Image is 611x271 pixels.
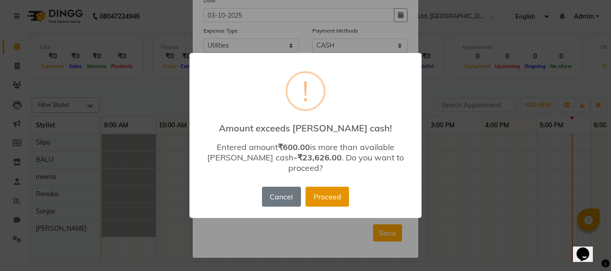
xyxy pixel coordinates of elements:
b: -₹23,626.00 [294,152,342,163]
div: ! [302,73,309,109]
iframe: chat widget [573,235,602,262]
div: Entered amount is more than available [PERSON_NAME] cash . Do you want to proceed? [203,142,408,173]
b: ₹600.00 [278,142,310,152]
button: Proceed [305,187,349,207]
h2: Amount exceeds [PERSON_NAME] cash! [189,116,422,134]
button: Cancel [262,187,301,207]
